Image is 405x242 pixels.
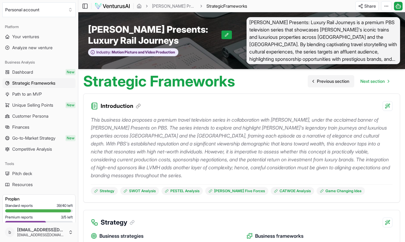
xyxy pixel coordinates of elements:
a: [PERSON_NAME] Presents: Luxury Rail Journeys [152,3,196,9]
button: b[EMAIL_ADDRESS][DOMAIN_NAME][EMAIL_ADDRESS][DOMAIN_NAME] [2,225,76,240]
h1: Strategic Frameworks [83,74,235,89]
a: Customer Persona [2,111,76,121]
span: Share [364,3,376,9]
span: [PERSON_NAME] Presents: Luxury Rail Journeys is a premium PBS television series that showcases [P... [247,17,400,64]
span: Customer Persona [12,113,48,119]
span: StrategicFrameworks [206,3,247,9]
span: Resources [12,182,33,188]
div: Platform [2,22,76,32]
span: Finances [12,124,29,130]
span: b [5,227,15,237]
a: PESTEL Analysis [162,187,203,195]
span: Analyze new venture [12,45,53,51]
a: DashboardNew [2,67,76,77]
span: [EMAIL_ADDRESS][DOMAIN_NAME] [17,227,66,233]
span: 3 / 5 left [61,215,73,220]
span: Path to an MVP [12,91,42,97]
a: Path to an MVP [2,89,76,99]
span: New [65,135,76,141]
a: Pitch deck [2,169,76,178]
span: Industry: [96,50,111,55]
a: Analyze new venture [2,43,76,53]
div: Business Analysis [2,57,76,67]
span: Standard reports [5,203,33,208]
span: Unique Selling Points [12,102,53,108]
button: Select an organization [2,2,76,17]
a: Finances [2,122,76,132]
span: [EMAIL_ADDRESS][DOMAIN_NAME] [17,233,66,237]
span: 39 / 40 left [57,203,73,208]
span: Premium reports [5,215,33,220]
span: Dashboard [12,69,33,75]
span: Motion Picture and Video Production [111,50,175,55]
a: Your ventures [2,32,76,42]
span: Business frameworks [255,232,303,240]
nav: pagination [308,75,394,87]
h3: Introduction [101,102,141,110]
span: Next section [360,78,385,84]
a: Go to previous page [308,75,354,87]
a: Strategy [91,187,118,195]
span: Business strategies [99,232,143,240]
a: Competitive Analysis [2,144,76,154]
span: [PERSON_NAME] Presents: Luxury Rail Journeys [88,24,221,46]
a: Resources [2,180,76,189]
span: New [65,69,76,75]
a: Go-to-Market StrategyNew [2,133,76,143]
a: CATWOE Analysis [271,187,314,195]
span: Frameworks [223,3,247,9]
span: Previous section [317,78,349,84]
a: Strategic Frameworks [2,78,76,88]
img: logo [95,2,130,10]
span: Go-to-Market Strategy [12,135,55,141]
a: [PERSON_NAME] Five Forces [205,187,268,195]
a: SWOT Analysis [120,187,159,195]
nav: breadcrumb [137,3,247,9]
span: Strategic Frameworks [12,80,55,86]
a: Unique Selling PointsNew [2,100,76,110]
span: Your ventures [12,34,39,40]
span: New [65,102,76,108]
h3: Strategy [101,218,135,227]
h3: Pro plan [5,196,73,202]
button: Share [355,1,379,11]
div: Tools [2,159,76,169]
a: Game Changing Idea [317,187,365,195]
span: Competitive Analysis [12,146,52,152]
p: This business idea proposes a premium travel television series in collaboration with [PERSON_NAME... [91,116,392,179]
span: Pitch deck [12,170,32,177]
a: Go to next page [355,75,394,87]
button: Industry:Motion Picture and Video Production [88,48,178,57]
